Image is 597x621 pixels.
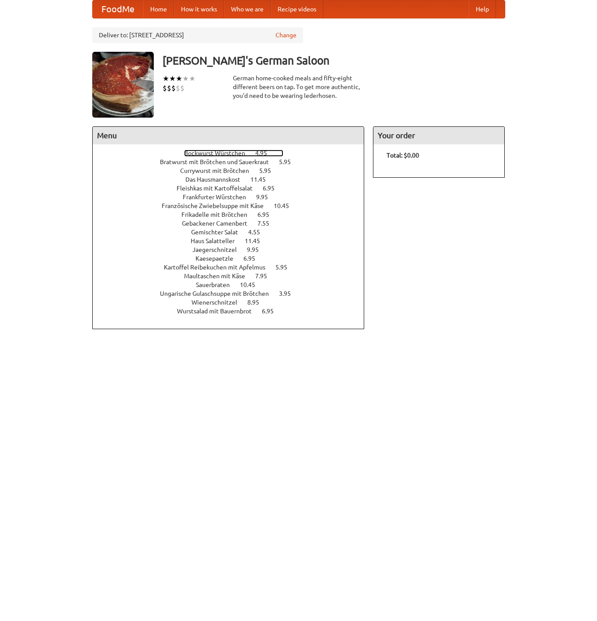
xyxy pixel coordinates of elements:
a: Gebackener Camenbert 7.55 [182,220,286,227]
span: 5.95 [275,264,296,271]
li: $ [180,83,185,93]
span: 9.95 [247,246,268,253]
span: Bratwurst mit Brötchen und Sauerkraut [160,158,278,165]
a: How it works [174,0,224,18]
span: Wurstsalad mit Bauernbrot [177,308,261,315]
span: 10.45 [240,281,264,288]
a: Fleishkas mit Kartoffelsalat 6.95 [177,185,291,192]
span: Kaesepaetzle [195,255,242,262]
span: 6.95 [243,255,264,262]
a: Home [143,0,174,18]
span: Kartoffel Reibekuchen mit Apfelmus [164,264,274,271]
span: 11.45 [245,237,269,244]
a: Haus Salatteller 11.45 [191,237,276,244]
div: Deliver to: [STREET_ADDRESS] [92,27,303,43]
span: 11.45 [250,176,275,183]
h3: [PERSON_NAME]'s German Saloon [163,52,505,69]
span: Wienerschnitzel [192,299,246,306]
a: Frikadelle mit Brötchen 6.95 [181,211,286,218]
span: Das Hausmannskost [185,176,249,183]
a: Wienerschnitzel 8.95 [192,299,275,306]
span: Gemischter Salat [191,229,247,236]
a: Recipe videos [271,0,323,18]
span: 4.55 [248,229,269,236]
span: Frankfurter Würstchen [183,194,255,201]
span: Sauerbraten [196,281,239,288]
div: German home-cooked meals and fifty-eight different beers on tap. To get more authentic, you'd nee... [233,74,365,100]
a: Ungarische Gulaschsuppe mit Brötchen 3.95 [160,290,307,297]
span: 6.95 [263,185,283,192]
li: $ [176,83,180,93]
span: 5.95 [259,167,280,174]
a: FoodMe [93,0,143,18]
a: Bratwurst mit Brötchen und Sauerkraut 5.95 [160,158,307,165]
span: Haus Salatteller [191,237,243,244]
span: 4.95 [255,150,276,157]
span: Jaegerschnitzel [192,246,246,253]
li: ★ [169,74,176,83]
span: 9.95 [256,194,277,201]
span: 10.45 [274,202,298,209]
a: Currywurst mit Brötchen 5.95 [180,167,287,174]
b: Total: $0.00 [387,152,419,159]
span: Fleishkas mit Kartoffelsalat [177,185,261,192]
a: Change [275,31,297,39]
span: Maultaschen mit Käse [184,273,254,280]
li: ★ [182,74,189,83]
img: angular.jpg [92,52,154,118]
h4: Menu [93,127,364,144]
a: Wurstsalad mit Bauernbrot 6.95 [177,308,290,315]
a: Kaesepaetzle 6.95 [195,255,271,262]
li: ★ [176,74,182,83]
a: Französische Zwiebelsuppe mit Käse 10.45 [162,202,305,209]
span: 7.55 [257,220,278,227]
li: ★ [189,74,195,83]
span: Bockwurst Würstchen [184,150,254,157]
h4: Your order [373,127,504,144]
a: Sauerbraten 10.45 [196,281,271,288]
span: 6.95 [262,308,282,315]
a: Maultaschen mit Käse 7.95 [184,273,283,280]
a: Help [469,0,496,18]
a: Frankfurter Würstchen 9.95 [183,194,284,201]
span: Currywurst mit Brötchen [180,167,258,174]
span: Gebackener Camenbert [182,220,256,227]
li: ★ [163,74,169,83]
a: Jaegerschnitzel 9.95 [192,246,275,253]
a: Kartoffel Reibekuchen mit Apfelmus 5.95 [164,264,304,271]
a: Bockwurst Würstchen 4.95 [184,150,283,157]
span: 3.95 [279,290,300,297]
span: 7.95 [255,273,276,280]
span: 8.95 [247,299,268,306]
li: $ [167,83,171,93]
li: $ [163,83,167,93]
a: Who we are [224,0,271,18]
a: Gemischter Salat 4.55 [191,229,276,236]
a: Das Hausmannskost 11.45 [185,176,282,183]
span: Ungarische Gulaschsuppe mit Brötchen [160,290,278,297]
span: Französische Zwiebelsuppe mit Käse [162,202,272,209]
li: $ [171,83,176,93]
span: 6.95 [257,211,278,218]
span: 5.95 [279,158,300,165]
span: Frikadelle mit Brötchen [181,211,256,218]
